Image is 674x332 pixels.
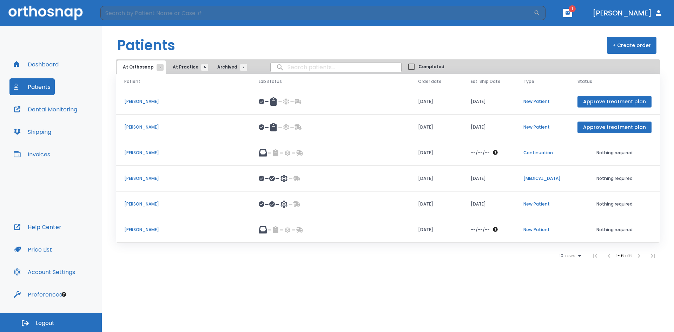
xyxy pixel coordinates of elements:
[410,115,462,140] td: [DATE]
[523,98,561,105] p: New Patient
[418,64,444,70] span: Completed
[523,150,561,156] p: Continuation
[418,78,442,85] span: Order date
[625,253,632,259] span: of 6
[577,96,652,108] button: Approve treatment plan
[100,6,534,20] input: Search by Patient Name or Case #
[157,64,164,71] span: 6
[124,78,140,85] span: Patient
[9,123,55,140] button: Shipping
[523,227,561,233] p: New Patient
[462,115,515,140] td: [DATE]
[462,89,515,115] td: [DATE]
[9,286,66,303] button: Preferences
[523,175,561,182] p: [MEDICAL_DATA]
[9,56,63,73] button: Dashboard
[410,217,462,243] td: [DATE]
[577,78,592,85] span: Status
[569,5,576,12] span: 1
[259,78,282,85] span: Lab status
[124,124,242,130] p: [PERSON_NAME]
[124,98,242,105] p: [PERSON_NAME]
[577,122,652,133] button: Approve treatment plan
[9,101,81,118] button: Dental Monitoring
[36,319,54,327] span: Logout
[410,166,462,191] td: [DATE]
[271,60,401,74] input: search
[9,146,54,163] button: Invoices
[124,201,242,207] p: [PERSON_NAME]
[471,150,507,156] div: The date will be available after approving treatment plan
[201,64,208,71] span: 5
[471,150,490,156] p: --/--/--
[590,7,666,19] button: [PERSON_NAME]
[523,124,561,130] p: New Patient
[410,89,462,115] td: [DATE]
[471,227,507,233] div: The date will be available after approving treatment plan
[577,175,652,182] p: Nothing required
[124,227,242,233] p: [PERSON_NAME]
[117,35,175,56] h1: Patients
[8,6,83,20] img: Orthosnap
[523,201,561,207] p: New Patient
[563,253,575,258] span: rows
[577,227,652,233] p: Nothing required
[410,140,462,166] td: [DATE]
[9,263,79,280] button: Account Settings
[9,78,55,95] button: Patients
[559,253,563,258] span: 10
[410,191,462,217] td: [DATE]
[462,191,515,217] td: [DATE]
[124,150,242,156] p: [PERSON_NAME]
[471,78,501,85] span: Est. Ship Date
[61,291,67,298] div: Tooltip anchor
[523,78,534,85] span: Type
[9,241,56,258] button: Price List
[462,166,515,191] td: [DATE]
[173,64,205,70] span: At Practice
[471,227,490,233] p: --/--/--
[123,64,160,70] span: At Orthosnap
[117,60,251,74] div: tabs
[9,219,66,235] button: Help Center
[217,64,244,70] span: Archived
[240,64,247,71] span: 7
[577,201,652,207] p: Nothing required
[577,150,652,156] p: Nothing required
[124,175,242,182] p: [PERSON_NAME]
[616,253,625,259] span: 1 - 6
[607,37,656,54] button: + Create order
